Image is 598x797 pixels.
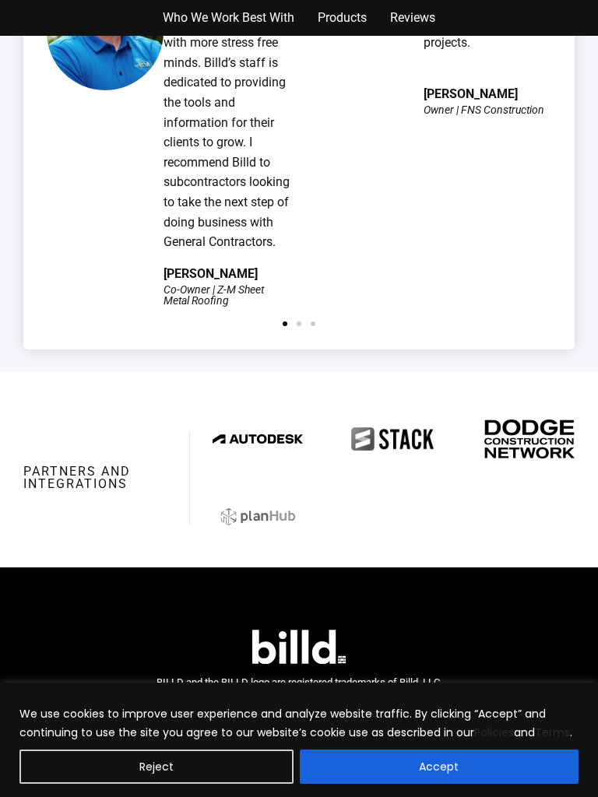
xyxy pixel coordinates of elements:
div: [PERSON_NAME] [424,88,518,100]
div: Owner | FNS Construction [424,104,544,115]
a: Policies [474,725,514,740]
h3: Partners and integrations [23,465,166,490]
span: BILLD and the BILLD logo are registered trademarks of Billd, LLC. © 2025 Billd, LLC. All rights r... [157,676,442,708]
div: [PERSON_NAME] [164,268,258,280]
div: Co-Owner | Z-M Sheet Metal Roofing [164,284,291,306]
button: Reject [19,750,294,784]
span: Go to slide 2 [297,321,301,326]
a: Reviews [390,8,435,28]
span: Go to slide 3 [311,321,315,326]
button: Accept [300,750,579,784]
span: Go to slide 1 [283,321,287,326]
a: Terms [535,725,570,740]
p: We use cookies to improve user experience and analyze website traffic. By clicking “Accept” and c... [19,704,579,742]
a: Products [318,8,367,28]
a: Who We Work Best With [163,8,294,28]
